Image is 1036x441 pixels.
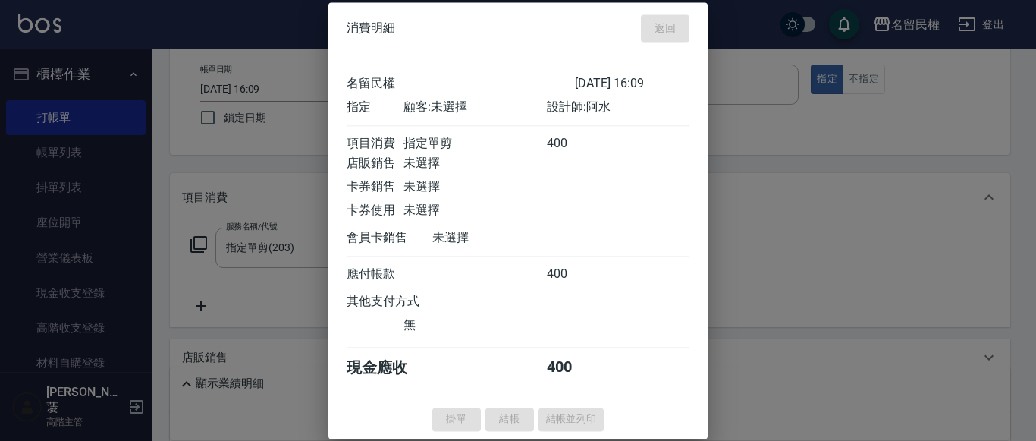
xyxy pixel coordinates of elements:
[403,179,546,195] div: 未選擇
[347,179,403,195] div: 卡券銷售
[403,136,546,152] div: 指定單剪
[347,156,403,172] div: 店販銷售
[547,99,689,115] div: 設計師: 阿水
[547,136,604,152] div: 400
[347,136,403,152] div: 項目消費
[575,76,689,92] div: [DATE] 16:09
[403,317,546,333] div: 無
[347,20,395,36] span: 消費明細
[347,294,461,310] div: 其他支付方式
[403,99,546,115] div: 顧客: 未選擇
[347,203,403,219] div: 卡券使用
[347,230,432,246] div: 會員卡銷售
[432,230,575,246] div: 未選擇
[547,358,604,378] div: 400
[347,76,575,92] div: 名留民權
[403,156,546,172] div: 未選擇
[347,358,432,378] div: 現金應收
[347,99,403,115] div: 指定
[347,266,403,282] div: 應付帳款
[547,266,604,282] div: 400
[403,203,546,219] div: 未選擇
